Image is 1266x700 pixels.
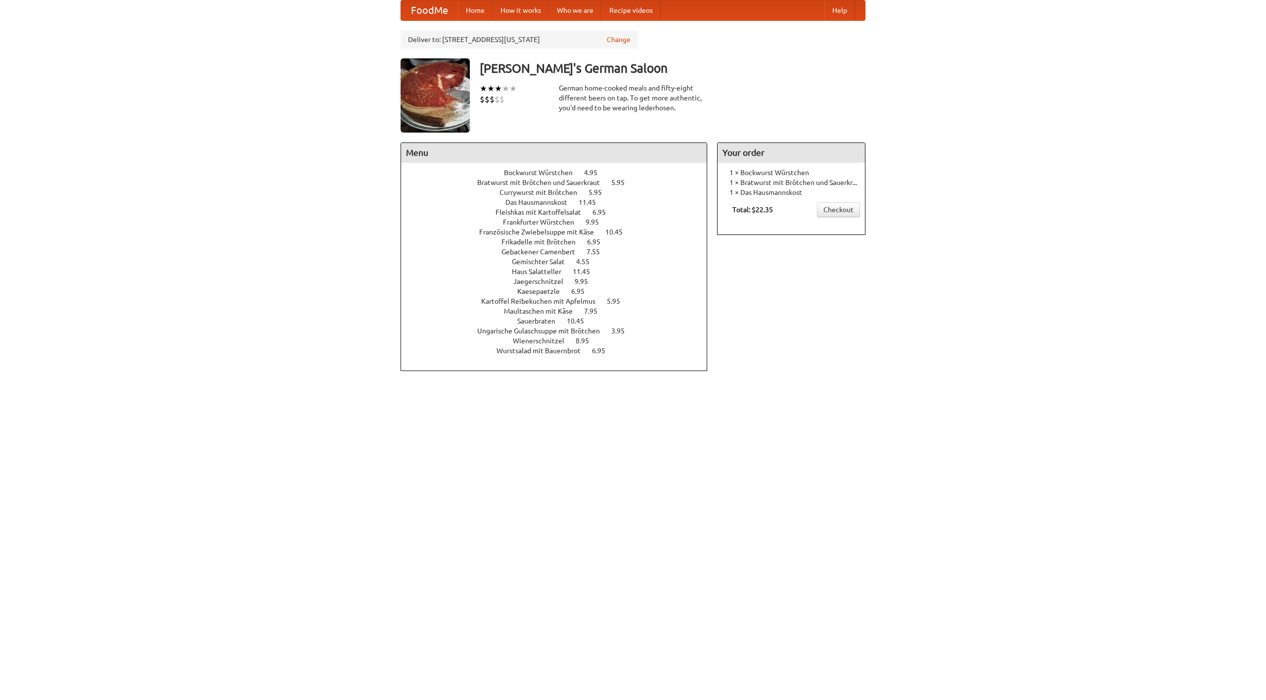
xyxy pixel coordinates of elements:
a: Who we are [549,0,601,20]
a: Sauerbraten 10.45 [517,317,602,325]
b: Total: $22.35 [732,206,773,214]
a: Ungarische Gulaschsuppe mit Brötchen 3.95 [477,327,643,335]
span: Fleishkas mit Kartoffelsalat [496,208,591,216]
span: Frankfurter Würstchen [503,218,584,226]
li: 1 × Bockwurst Würstchen [723,168,860,178]
li: ★ [495,83,502,94]
span: Ungarische Gulaschsuppe mit Brötchen [477,327,610,335]
a: Kartoffel Reibekuchen mit Apfelmus 5.95 [481,297,638,305]
span: 6.95 [587,238,610,246]
a: Change [607,35,631,45]
div: Deliver to: [STREET_ADDRESS][US_STATE] [401,31,638,48]
span: 6.95 [592,347,615,355]
a: Fleishkas mit Kartoffelsalat 6.95 [496,208,624,216]
span: Bratwurst mit Brötchen und Sauerkraut [477,179,610,187]
span: Jaegerschnitzel [513,278,573,285]
a: Wienerschnitzel 8.95 [513,337,607,345]
a: Gemischter Salat 4.55 [512,258,608,266]
li: ★ [502,83,509,94]
a: FoodMe [401,0,458,20]
a: Bockwurst Würstchen 4.95 [504,169,616,177]
a: How it works [493,0,549,20]
span: Kaesepaetzle [517,287,570,295]
li: ★ [480,83,487,94]
a: Kaesepaetzle 6.95 [517,287,603,295]
span: 7.55 [587,248,610,256]
div: German home-cooked meals and fifty-eight different beers on tap. To get more authentic, you'd nee... [559,83,707,113]
span: 4.95 [584,169,607,177]
span: Französische Zwiebelsuppe mit Käse [479,228,604,236]
a: Checkout [817,202,860,217]
span: Currywurst mit Brötchen [499,188,587,196]
span: 11.45 [579,198,606,206]
a: Maultaschen mit Käse 7.95 [504,307,616,315]
span: 6.95 [571,287,594,295]
li: $ [499,94,504,105]
span: 6.95 [592,208,616,216]
li: 1 × Das Hausmannskost [723,187,860,197]
span: 10.45 [567,317,594,325]
a: Bratwurst mit Brötchen und Sauerkraut 5.95 [477,179,643,187]
li: ★ [487,83,495,94]
span: 3.95 [611,327,634,335]
li: $ [480,94,485,105]
a: Wurstsalad mit Bauernbrot 6.95 [497,347,624,355]
a: Recipe videos [601,0,661,20]
li: $ [485,94,490,105]
span: Gemischter Salat [512,258,575,266]
span: Sauerbraten [517,317,565,325]
img: angular.jpg [401,58,470,133]
span: Maultaschen mit Käse [504,307,583,315]
span: 10.45 [605,228,633,236]
a: Das Hausmannskost 11.45 [505,198,614,206]
span: 9.95 [575,278,598,285]
li: ★ [509,83,517,94]
a: Home [458,0,493,20]
a: Jaegerschnitzel 9.95 [513,278,606,285]
a: Haus Salatteller 11.45 [512,268,608,276]
span: Wurstsalad mit Bauernbrot [497,347,590,355]
a: Gebackener Camenbert 7.55 [501,248,618,256]
h3: [PERSON_NAME]'s German Saloon [480,58,865,78]
span: 11.45 [573,268,600,276]
span: 5.95 [588,188,612,196]
span: 4.55 [576,258,599,266]
a: Help [824,0,855,20]
h4: Menu [401,143,707,163]
span: 7.95 [584,307,607,315]
li: 1 × Bratwurst mit Brötchen und Sauerkraut [723,178,860,187]
span: Kartoffel Reibekuchen mit Apfelmus [481,297,605,305]
a: Französische Zwiebelsuppe mit Käse 10.45 [479,228,641,236]
span: 5.95 [607,297,630,305]
a: Frankfurter Würstchen 9.95 [503,218,617,226]
li: $ [495,94,499,105]
span: 5.95 [611,179,634,187]
li: $ [490,94,495,105]
span: Bockwurst Würstchen [504,169,583,177]
a: Frikadelle mit Brötchen 6.95 [501,238,619,246]
span: 9.95 [586,218,609,226]
span: Das Hausmannskost [505,198,577,206]
span: Wienerschnitzel [513,337,574,345]
span: 8.95 [576,337,599,345]
h4: Your order [718,143,865,163]
span: Haus Salatteller [512,268,571,276]
span: Frikadelle mit Brötchen [501,238,586,246]
a: Currywurst mit Brötchen 5.95 [499,188,620,196]
span: Gebackener Camenbert [501,248,585,256]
